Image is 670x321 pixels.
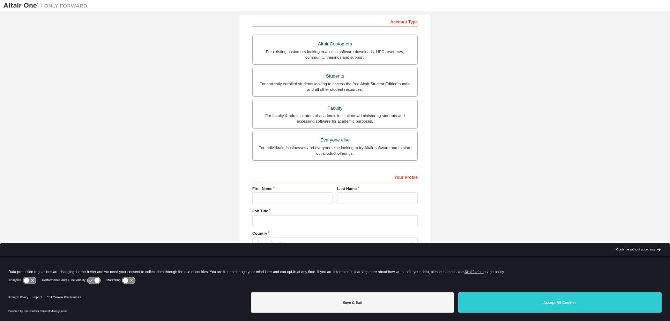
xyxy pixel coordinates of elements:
div: Select Country [257,241,409,245]
label: Job Title [252,208,418,214]
label: First Name [252,186,333,191]
div: For existing customers looking to access software downloads, HPC resources, community, trainings ... [257,49,413,60]
div: Students [257,71,413,81]
div: Faculty [257,103,413,113]
label: Last Name [337,186,418,191]
div: For currently enrolled students looking to access the free Altair Student Edition bundle and all ... [257,81,413,92]
div: For faculty & administrators of academic institutions administering students and accessing softwa... [257,113,413,124]
div: Account Type [252,16,418,27]
div: Your Profile [252,171,418,182]
div: For individuals, businesses and everyone else looking to try Altair software and explore our prod... [257,145,413,156]
img: Altair One [3,2,91,9]
label: Country [252,231,418,236]
div: Altair Customers [257,39,413,49]
div: Everyone else [257,135,413,145]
